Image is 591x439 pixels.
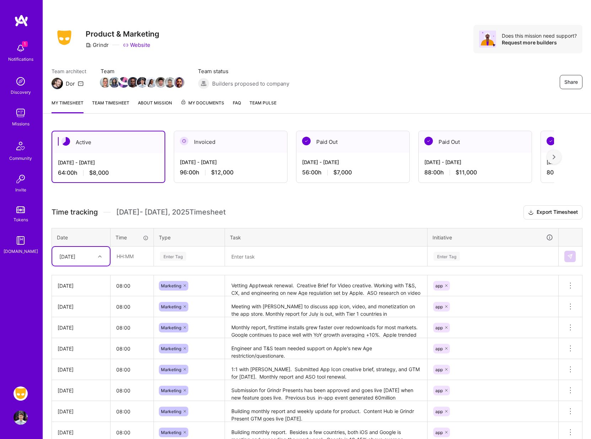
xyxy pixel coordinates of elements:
span: Team architect [52,67,86,75]
a: Team Member Avatar [147,76,156,88]
a: Team Member Avatar [110,76,119,88]
div: Paid Out [419,131,532,153]
div: Community [9,155,32,162]
img: Invoiced [180,137,188,145]
span: [DATE] - [DATE] , 2025 Timesheet [116,208,226,217]
a: Team Member Avatar [156,76,165,88]
img: Team Architect [52,78,63,89]
div: 88:00 h [424,169,526,176]
i: icon Download [528,209,534,216]
img: Team Member Avatar [100,77,111,88]
div: [DATE] [58,429,104,436]
img: guide book [14,233,28,248]
a: My timesheet [52,99,84,113]
div: Does this mission need support? [502,32,577,39]
span: Marketing [161,304,181,309]
span: Team status [198,67,289,75]
img: Team Member Avatar [109,77,120,88]
img: Team Member Avatar [128,77,138,88]
span: Marketing [161,283,181,288]
textarea: Meeting with [PERSON_NAME] to discuss app icon, video, and monetization on the app store. Monthly... [226,297,426,316]
div: Active [52,131,165,153]
span: Marketing [161,409,181,414]
div: Notifications [8,55,33,63]
span: app [435,388,443,393]
i: icon Mail [78,81,84,86]
span: app [435,409,443,414]
a: Team Pulse [249,99,276,113]
a: Team Member Avatar [128,76,138,88]
span: app [435,325,443,330]
a: Grindr: Product & Marketing [12,386,29,401]
div: Paid Out [296,131,409,153]
input: HH:MM [111,247,153,266]
a: My Documents [181,99,224,113]
span: My Documents [181,99,224,107]
span: Marketing [161,430,181,435]
div: Initiative [432,233,553,242]
img: Builders proposed to company [198,78,209,89]
th: Task [225,228,428,246]
a: User Avatar [12,411,29,425]
img: Paid Out [547,137,555,145]
span: $11,000 [456,169,477,176]
div: 64:00 h [58,169,159,177]
span: app [435,283,443,288]
textarea: Vetting Apptweak renewal. Creative Brief for Video creative. Working with T&S, CX, and engineerin... [226,276,426,296]
input: HH:MM [111,297,154,316]
img: Company Logo [52,28,77,47]
div: 96:00 h [180,169,281,176]
a: Team Member Avatar [174,76,184,88]
img: Paid Out [424,137,433,145]
textarea: Building monthly report and weekly update for product. Content Hub ie Grindr Present GTM goes liv... [226,402,426,421]
h3: Product & Marketing [86,29,159,38]
div: [DATE] - [DATE] [302,158,404,166]
img: User Avatar [14,411,28,425]
img: Avatar [479,31,496,48]
span: Marketing [161,346,181,351]
img: Team Member Avatar [174,77,184,88]
i: icon Chevron [98,255,102,258]
div: [DOMAIN_NAME] [4,248,38,255]
img: teamwork [14,106,28,120]
img: bell [14,41,28,55]
a: About Mission [138,99,172,113]
div: Enter Tag [434,251,460,262]
th: Type [154,228,225,246]
span: $12,000 [211,169,233,176]
a: Website [123,41,150,49]
span: 1 [22,41,28,47]
div: [DATE] [58,408,104,415]
input: HH:MM [111,381,154,400]
span: Marketing [161,325,181,330]
textarea: 1:1 with [PERSON_NAME]. Submitted App Icon creative brief, strategy, and GTM for [DATE]. Monthly ... [226,360,426,379]
span: app [435,367,443,372]
div: Request more builders [502,39,577,46]
div: Tokens [14,216,28,223]
a: Team timesheet [92,99,129,113]
div: [DATE] - [DATE] [424,158,526,166]
img: Team Member Avatar [137,77,147,88]
div: [DATE] - [DATE] [58,159,159,166]
textarea: Engineer and T&S team needed support on Apple's new Age restriction/questionare. ASO research for... [226,339,426,358]
div: Invoiced [174,131,287,153]
img: Paid Out [302,137,311,145]
div: [DATE] [58,345,104,352]
div: Invite [15,186,26,194]
th: Date [52,228,111,246]
textarea: Monthly report, firsttime installs grew faster over redownloads for most markets. Google continue... [226,318,426,337]
a: Team Member Avatar [165,76,174,88]
div: [DATE] [58,303,104,310]
span: Marketing [161,388,181,393]
img: Grindr: Product & Marketing [14,386,28,401]
div: Missions [12,120,29,128]
span: Marketing [161,367,181,372]
textarea: Submission for Grindr Presents has been approved and goes live [DATE] when new feature goes live.... [226,381,426,400]
img: Submit [567,254,573,259]
a: Team Member Avatar [101,76,110,88]
div: Grindr [86,41,109,49]
span: Time tracking [52,208,98,217]
span: $7,000 [333,169,352,176]
img: Team Member Avatar [165,77,175,88]
input: HH:MM [111,360,154,379]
